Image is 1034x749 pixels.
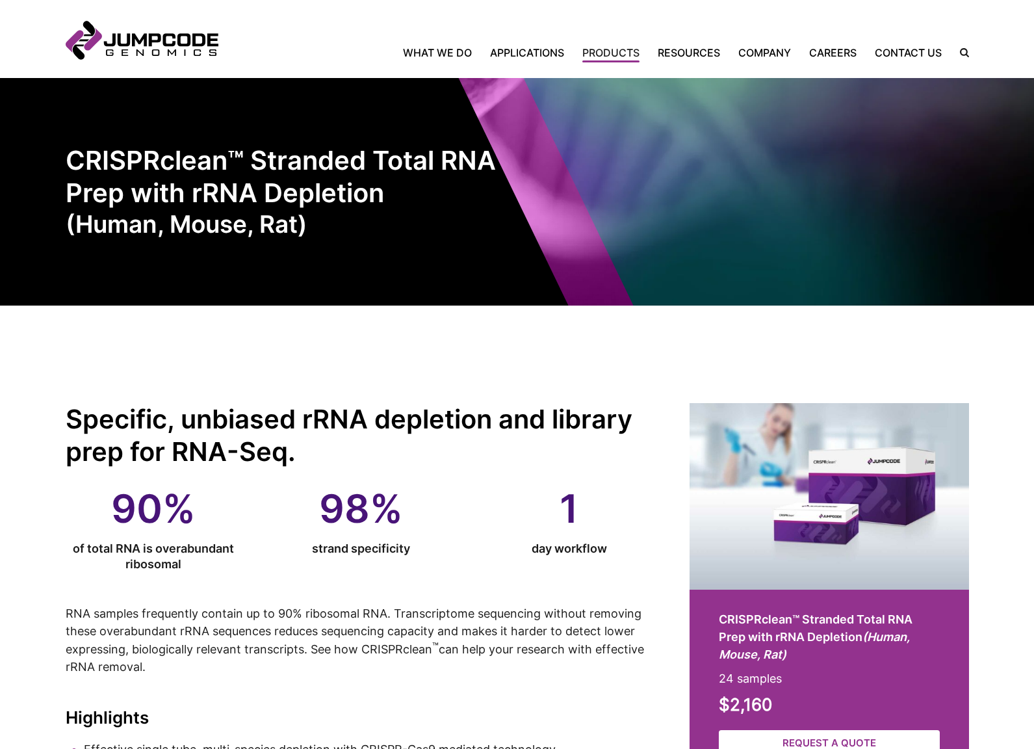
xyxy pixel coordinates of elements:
a: Careers [800,45,866,60]
a: Company [729,45,800,60]
data-callout-value: 1 [482,489,657,528]
label: Search the site. [951,48,969,57]
h2: Highlights [66,708,657,728]
a: Products [573,45,649,60]
em: (Human, Mouse, Rat) [719,630,910,661]
data-callout-description: day workflow [482,541,657,557]
h2: CRISPRclean™ Stranded Total RNA Prep with rRNA Depletion [719,611,940,663]
data-callout-value: 90% [66,489,241,528]
data-callout-description: strand specificity [274,541,449,557]
h2: Specific, unbiased rRNA depletion and library prep for RNA-Seq. [66,403,657,468]
strong: $2,160 [719,694,772,715]
h1: CRISPRclean™ Stranded Total RNA Prep with rRNA Depletion [66,144,517,239]
a: Contact Us [866,45,951,60]
sup: ™ [432,641,439,651]
a: Applications [481,45,573,60]
data-callout-value: 98% [274,489,449,528]
nav: Primary Navigation [218,45,951,60]
p: RNA samples frequently contain up to 90% ribosomal RNA. Transcriptome sequencing without removing... [66,605,657,676]
data-callout-description: of total RNA is overabundant ribosomal [66,541,241,572]
a: Resources [649,45,729,60]
p: 24 samples [719,670,940,687]
a: What We Do [403,45,481,60]
em: (Human, Mouse, Rat) [66,209,517,239]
